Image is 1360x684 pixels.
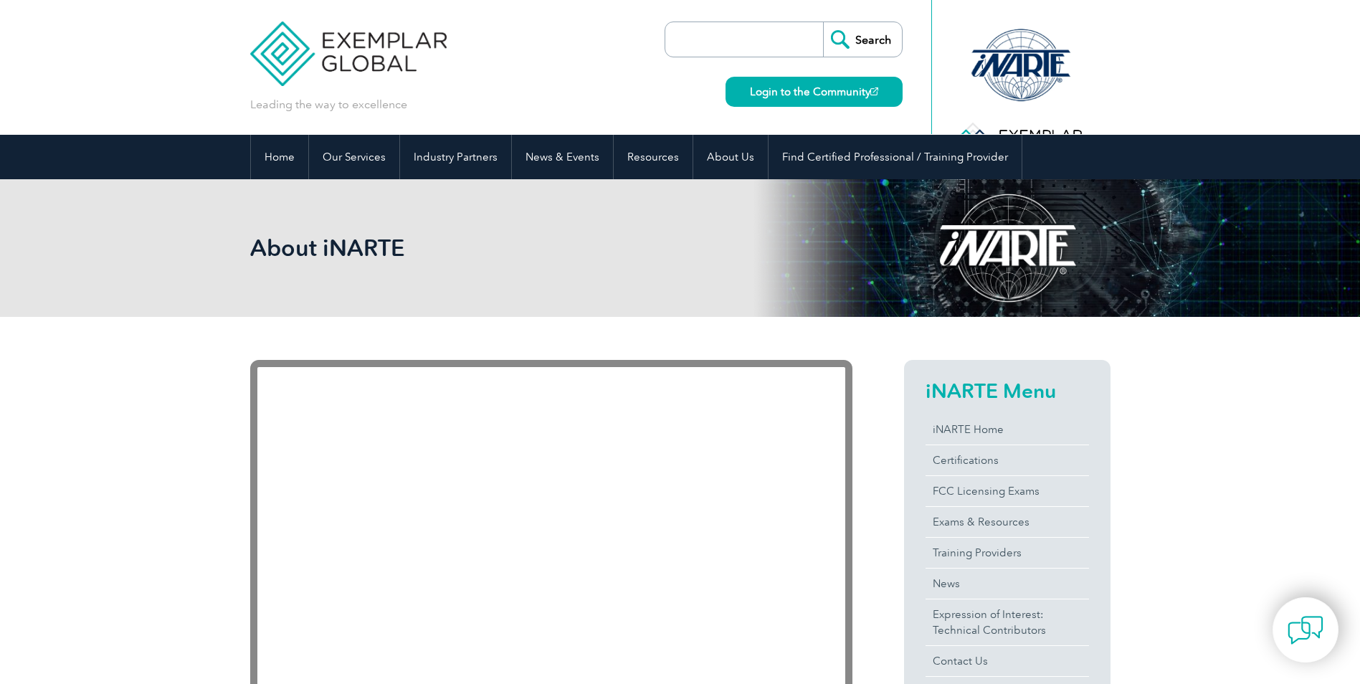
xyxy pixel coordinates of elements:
[400,135,511,179] a: Industry Partners
[926,507,1089,537] a: Exams & Resources
[823,22,902,57] input: Search
[250,237,852,260] h2: About iNARTE
[726,77,903,107] a: Login to the Community
[614,135,693,179] a: Resources
[926,379,1089,402] h2: iNARTE Menu
[769,135,1022,179] a: Find Certified Professional / Training Provider
[693,135,768,179] a: About Us
[926,476,1089,506] a: FCC Licensing Exams
[926,414,1089,445] a: iNARTE Home
[250,97,407,113] p: Leading the way to excellence
[926,599,1089,645] a: Expression of Interest:Technical Contributors
[870,87,878,95] img: open_square.png
[1288,612,1323,648] img: contact-chat.png
[926,569,1089,599] a: News
[926,445,1089,475] a: Certifications
[926,538,1089,568] a: Training Providers
[309,135,399,179] a: Our Services
[926,646,1089,676] a: Contact Us
[251,135,308,179] a: Home
[512,135,613,179] a: News & Events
